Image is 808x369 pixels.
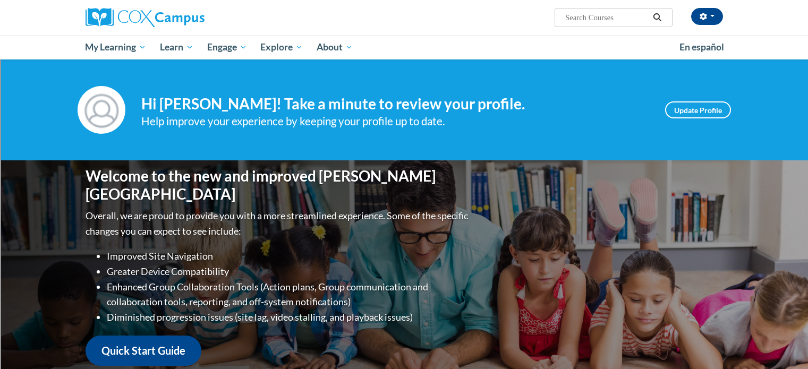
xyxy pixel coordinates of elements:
[86,8,205,27] img: Cox Campus
[317,41,353,54] span: About
[86,8,287,27] a: Cox Campus
[260,41,303,54] span: Explore
[766,327,800,361] iframe: Button to launch messaging window
[253,35,310,59] a: Explore
[85,41,146,54] span: My Learning
[564,11,649,24] input: Search Courses
[200,35,254,59] a: Engage
[79,35,154,59] a: My Learning
[160,41,193,54] span: Learn
[691,8,723,25] button: Account Settings
[153,35,200,59] a: Learn
[207,41,247,54] span: Engage
[310,35,360,59] a: About
[70,35,739,59] div: Main menu
[673,36,731,58] a: En español
[679,41,724,53] span: En español
[649,11,665,24] button: Search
